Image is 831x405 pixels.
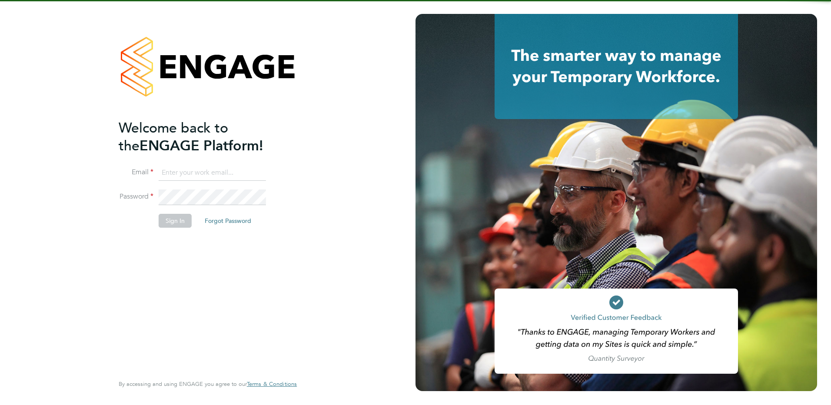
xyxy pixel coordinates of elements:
span: Welcome back to the [119,120,228,154]
a: Terms & Conditions [247,381,297,388]
h2: ENGAGE Platform! [119,119,288,155]
label: Email [119,168,153,177]
label: Password [119,192,153,201]
span: Terms & Conditions [247,380,297,388]
button: Forgot Password [198,214,258,228]
input: Enter your work email... [159,165,266,181]
button: Sign In [159,214,192,228]
span: By accessing and using ENGAGE you agree to our [119,380,297,388]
